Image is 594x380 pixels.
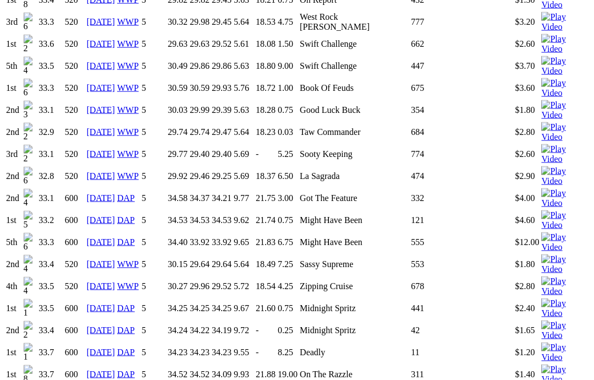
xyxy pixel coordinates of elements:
[299,210,409,231] td: Might Have Been
[141,144,167,165] td: 5
[233,254,254,275] td: 5.64
[277,122,298,143] td: 0.03
[514,232,540,253] td: $12.00
[5,122,22,143] td: 2nd
[64,100,85,121] td: 520
[189,232,210,253] td: 33.92
[189,320,210,341] td: 34.22
[277,232,298,253] td: 6.75
[38,78,63,99] td: 33.3
[211,320,232,341] td: 34.19
[233,144,254,165] td: 5.69
[141,342,167,363] td: 5
[24,167,37,186] img: 6
[38,276,63,297] td: 33.5
[64,144,85,165] td: 520
[141,276,167,297] td: 5
[189,78,210,99] td: 30.59
[189,144,210,165] td: 29.40
[277,320,298,341] td: 0.25
[141,232,167,253] td: 5
[189,254,210,275] td: 29.64
[299,298,409,319] td: Midnight Spritz
[410,188,445,209] td: 332
[117,127,139,137] a: WWP
[410,34,445,55] td: 662
[277,100,298,121] td: 0.75
[24,255,37,274] img: 4
[189,210,210,231] td: 34.53
[86,17,115,26] a: [DATE]
[38,144,63,165] td: 33.1
[141,122,167,143] td: 5
[5,342,22,363] td: 1st
[167,276,188,297] td: 30.27
[255,254,276,275] td: 18.49
[5,166,22,187] td: 2nd
[541,88,588,97] a: View replay
[299,122,409,143] td: Taw Commander
[514,276,540,297] td: $2.80
[5,188,22,209] td: 2nd
[541,110,588,120] a: View replay
[541,343,588,362] img: Play Video
[117,39,139,48] a: WWP
[117,61,139,70] a: WWP
[86,348,115,357] a: [DATE]
[233,56,254,77] td: 5.63
[514,166,540,187] td: $2.90
[541,122,588,142] img: Play Video
[38,56,63,77] td: 33.5
[189,276,210,297] td: 29.96
[141,298,167,319] td: 5
[211,34,232,55] td: 29.52
[410,100,445,121] td: 354
[211,12,232,32] td: 29.45
[277,276,298,297] td: 4.25
[514,144,540,165] td: $2.60
[38,254,63,275] td: 33.4
[38,12,63,32] td: 33.3
[233,298,254,319] td: 9.67
[189,12,210,32] td: 29.98
[189,56,210,77] td: 29.86
[299,320,409,341] td: Midnight Spritz
[514,78,540,99] td: $3.60
[541,321,588,340] img: Play Video
[167,56,188,77] td: 30.49
[24,35,37,53] img: 2
[141,56,167,77] td: 5
[233,100,254,121] td: 5.63
[64,56,85,77] td: 520
[38,122,63,143] td: 32.9
[24,299,37,318] img: 1
[141,166,167,187] td: 5
[167,100,188,121] td: 30.03
[541,78,588,98] img: Play Video
[64,232,85,253] td: 600
[410,56,445,77] td: 447
[117,193,135,203] a: DAP
[541,352,588,362] a: View replay
[141,12,167,32] td: 5
[541,254,588,274] img: Play Video
[86,281,115,291] a: [DATE]
[410,12,445,32] td: 777
[255,100,276,121] td: 18.28
[24,343,37,362] img: 1
[514,210,540,231] td: $4.60
[64,342,85,363] td: 600
[541,188,588,208] img: Play Video
[5,12,22,32] td: 3rd
[38,232,63,253] td: 33.3
[38,188,63,209] td: 33.1
[24,277,37,296] img: 4
[64,12,85,32] td: 520
[541,308,588,318] a: View replay
[541,220,588,230] a: View replay
[299,34,409,55] td: Swift Challenge
[86,259,115,269] a: [DATE]
[117,171,139,181] a: WWP
[410,122,445,143] td: 684
[167,210,188,231] td: 34.53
